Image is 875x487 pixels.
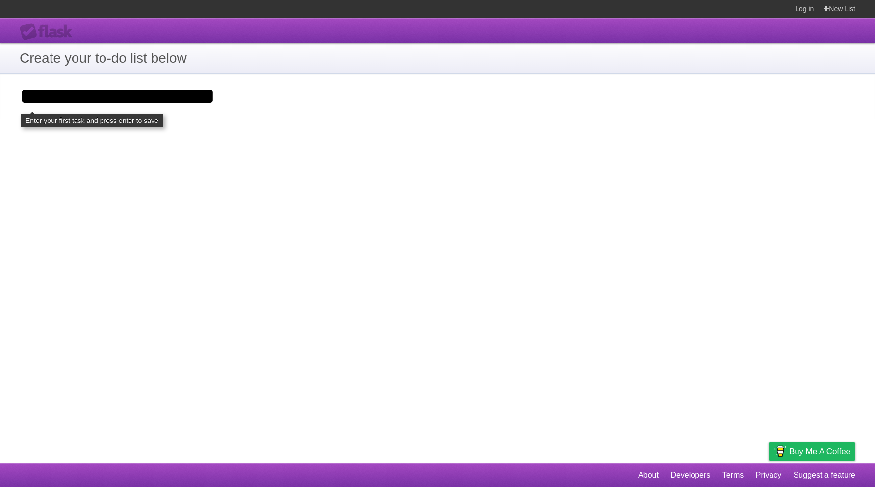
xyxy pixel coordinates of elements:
[769,442,855,461] a: Buy me a coffee
[670,466,710,485] a: Developers
[638,466,659,485] a: About
[789,443,850,460] span: Buy me a coffee
[20,48,855,69] h1: Create your to-do list below
[722,466,744,485] a: Terms
[756,466,781,485] a: Privacy
[773,443,787,460] img: Buy me a coffee
[20,23,78,41] div: Flask
[794,466,855,485] a: Suggest a feature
